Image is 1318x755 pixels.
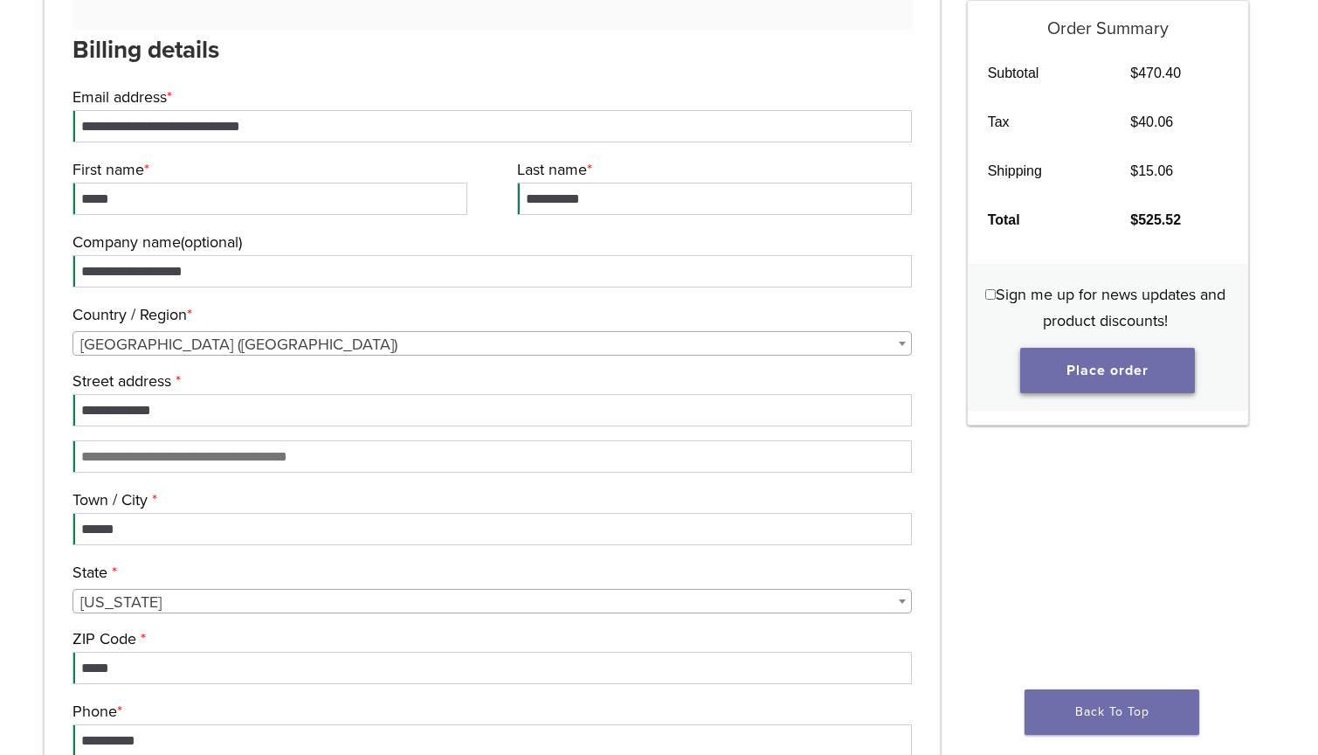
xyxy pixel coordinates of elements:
h5: Order Summary [968,1,1248,39]
span: Texas [73,590,912,614]
label: Company name [72,229,908,255]
label: Last name [517,156,907,183]
label: Town / City [72,487,908,513]
h3: Billing details [72,29,913,71]
bdi: 470.40 [1130,66,1181,80]
label: Country / Region [72,301,908,328]
th: Tax [968,98,1111,147]
label: First name [72,156,463,183]
input: Sign me up for news updates and product discounts! [985,289,996,300]
th: Subtotal [968,49,1111,98]
label: State [72,559,908,585]
th: Total [968,196,1111,245]
button: Place order [1020,348,1195,393]
bdi: 40.06 [1130,114,1173,129]
th: Shipping [968,147,1111,196]
bdi: 525.52 [1130,212,1181,227]
span: State [72,589,913,613]
span: $ [1130,163,1138,178]
label: Phone [72,698,908,724]
label: Email address [72,84,908,110]
span: $ [1130,66,1138,80]
span: $ [1130,114,1138,129]
label: Street address [72,368,908,394]
span: Sign me up for news updates and product discounts! [996,285,1225,330]
span: United States (US) [73,332,912,357]
label: ZIP Code [72,626,908,652]
span: Country / Region [72,331,913,356]
bdi: 15.06 [1130,163,1173,178]
span: $ [1130,212,1138,227]
span: (optional) [181,232,242,252]
a: Back To Top [1025,689,1199,735]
